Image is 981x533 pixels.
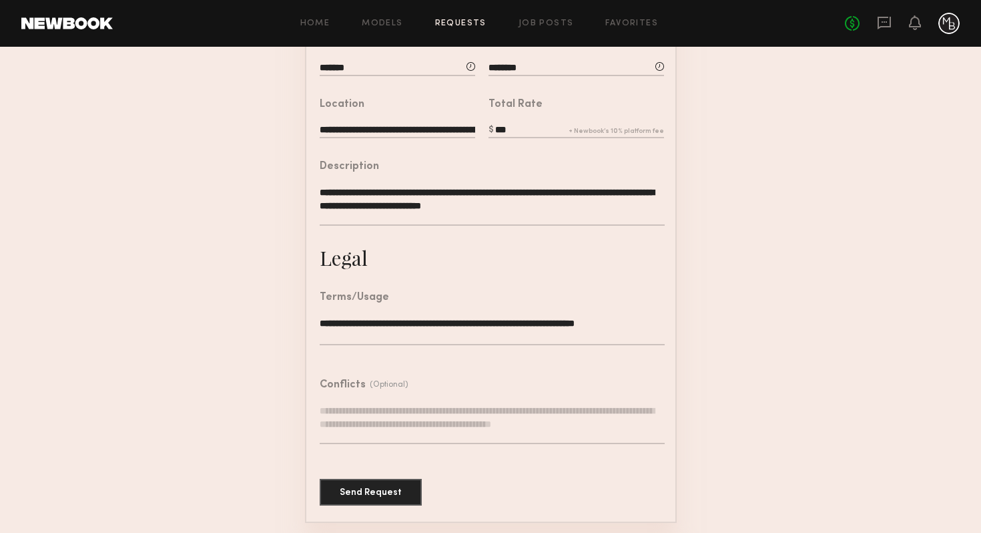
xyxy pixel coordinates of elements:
[320,244,368,271] div: Legal
[320,293,389,303] div: Terms/Usage
[320,380,366,391] div: Conflicts
[605,19,658,28] a: Favorites
[435,19,486,28] a: Requests
[519,19,574,28] a: Job Posts
[370,380,408,389] div: (Optional)
[300,19,330,28] a: Home
[362,19,402,28] a: Models
[320,100,364,110] div: Location
[488,100,543,110] div: Total Rate
[320,479,422,506] button: Send Request
[320,162,379,172] div: Description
